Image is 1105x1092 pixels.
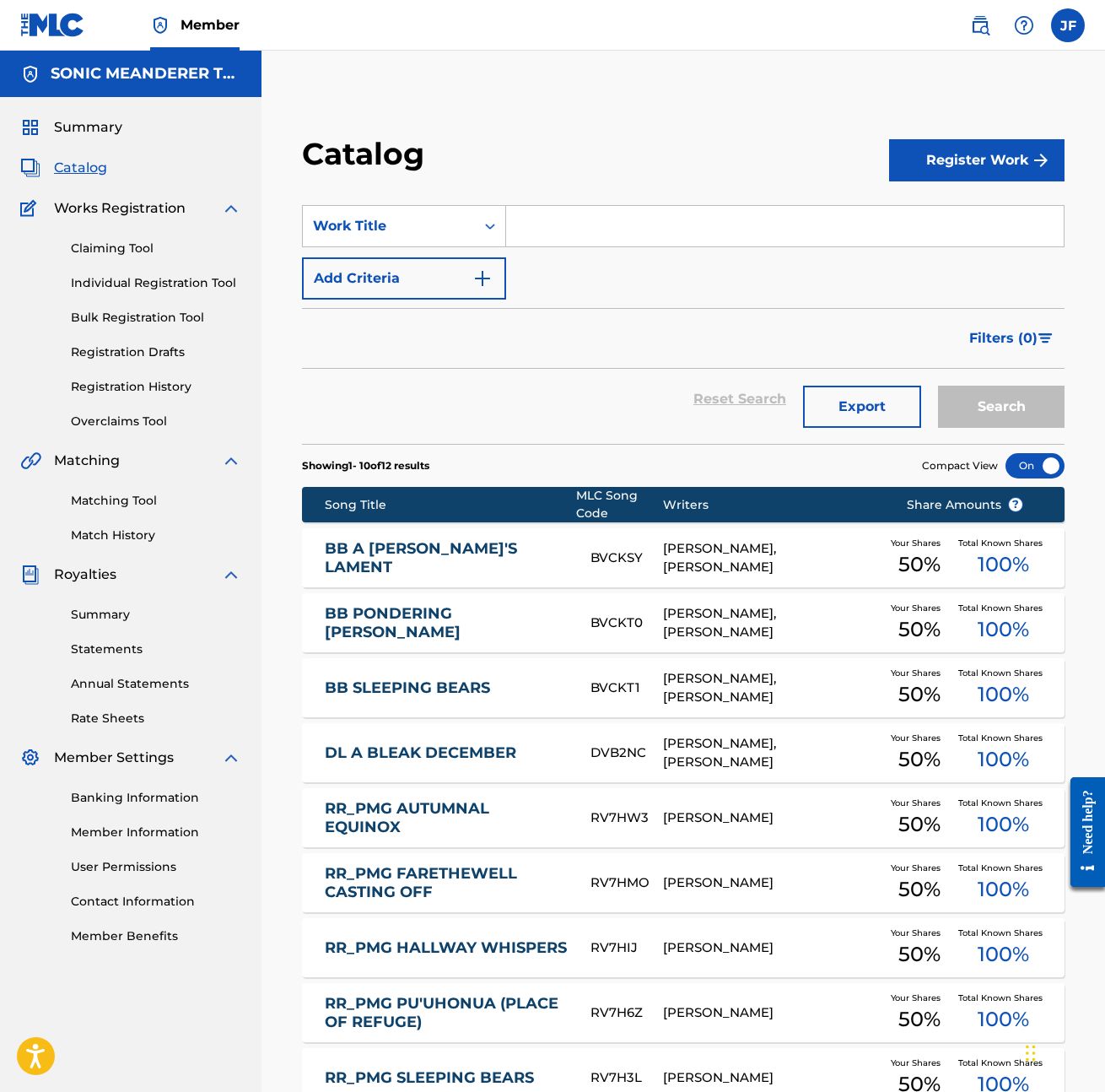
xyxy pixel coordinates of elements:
span: 100 % [978,809,1029,840]
div: User Menu [1051,8,1085,42]
a: Contact Information [71,893,241,911]
span: Total Known Shares [958,862,1049,874]
span: 100 % [978,549,1029,580]
img: expand [221,451,241,471]
span: 50 % [898,614,941,645]
span: Total Known Shares [958,602,1049,614]
div: [PERSON_NAME] [663,1003,881,1023]
a: RR_PMG SLEEPING BEARS [325,1068,568,1088]
img: filter [1038,333,1053,343]
a: RR_PMG PU'UHONUA (PLACE OF REFUGE) [325,994,568,1032]
span: 50 % [898,939,941,970]
div: [PERSON_NAME] [663,1068,881,1088]
button: Add Criteria [302,257,506,300]
div: BVCKSY [590,549,663,568]
span: Total Known Shares [958,992,1049,1004]
form: Search Form [302,205,1065,444]
img: help [1014,15,1034,35]
a: User Permissions [71,858,241,876]
a: DL A BLEAK DECEMBER [325,743,568,763]
a: Registration History [71,378,241,396]
p: Showing 1 - 10 of 12 results [302,458,429,473]
div: RV7HMO [590,873,663,893]
img: Accounts [20,64,40,84]
button: Export [803,386,921,428]
span: 100 % [978,744,1029,775]
img: 9d2ae6d4665cec9f34b9.svg [472,268,493,289]
div: DVB2NC [590,743,663,763]
div: RV7H6Z [590,1003,663,1023]
a: Match History [71,527,241,544]
span: Total Known Shares [958,732,1049,744]
span: Your Shares [891,797,947,809]
a: Summary [71,606,241,624]
span: Total Known Shares [958,537,1049,549]
span: Member [181,15,240,35]
div: [PERSON_NAME] [663,808,881,828]
a: Banking Information [71,789,241,807]
div: RV7HIJ [590,938,663,958]
img: Works Registration [20,198,42,219]
a: BB SLEEPING BEARS [325,678,568,698]
span: Member Settings [54,748,174,768]
div: RV7HW3 [590,808,663,828]
span: 50 % [898,874,941,905]
div: Help [1007,8,1041,42]
div: BVCKT0 [590,614,663,633]
div: Song Title [325,496,576,514]
div: Drag [1026,1028,1036,1078]
a: BB A [PERSON_NAME]'S LAMENT [325,539,568,577]
span: 100 % [978,939,1029,970]
a: Matching Tool [71,492,241,510]
div: MLC Song Code [576,487,663,522]
a: Statements [71,641,241,658]
a: Registration Drafts [71,343,241,361]
a: Overclaims Tool [71,413,241,430]
span: Your Shares [891,537,947,549]
img: Matching [20,451,41,471]
a: Individual Registration Tool [71,274,241,292]
span: 50 % [898,1004,941,1035]
a: BB PONDERING [PERSON_NAME] [325,604,568,642]
button: Register Work [889,139,1065,181]
a: Public Search [963,8,997,42]
a: Rate Sheets [71,710,241,727]
span: 100 % [978,614,1029,645]
span: Your Shares [891,862,947,874]
div: [PERSON_NAME], [PERSON_NAME] [663,734,881,772]
img: Summary [20,117,40,138]
div: [PERSON_NAME] [663,938,881,958]
span: Your Shares [891,1057,947,1069]
span: Works Registration [54,198,186,219]
span: Share Amounts [907,496,1023,514]
div: BVCKT1 [590,678,663,698]
a: CatalogCatalog [20,158,107,178]
span: Total Known Shares [958,1057,1049,1069]
div: [PERSON_NAME], [PERSON_NAME] [663,539,881,577]
div: Chat Widget [1021,1011,1105,1092]
span: Your Shares [891,667,947,679]
img: search [970,15,990,35]
span: 100 % [978,679,1029,710]
a: Claiming Tool [71,240,241,257]
span: Catalog [54,158,107,178]
span: 50 % [898,549,941,580]
span: Your Shares [891,732,947,744]
a: Member Benefits [71,927,241,945]
div: [PERSON_NAME], [PERSON_NAME] [663,669,881,707]
span: Compact View [922,458,998,473]
img: f7272a7cc735f4ea7f67.svg [1031,150,1051,170]
span: Royalties [54,565,116,585]
iframe: Resource Center [1058,765,1105,900]
span: Total Known Shares [958,927,1049,939]
div: [PERSON_NAME], [PERSON_NAME] [663,604,881,642]
span: 100 % [978,1004,1029,1035]
span: Your Shares [891,602,947,614]
span: Your Shares [891,927,947,939]
img: Royalties [20,565,40,585]
a: RR_PMG FARETHEWELL CASTING OFF [325,864,568,902]
div: Writers [663,496,881,514]
span: Total Known Shares [958,797,1049,809]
